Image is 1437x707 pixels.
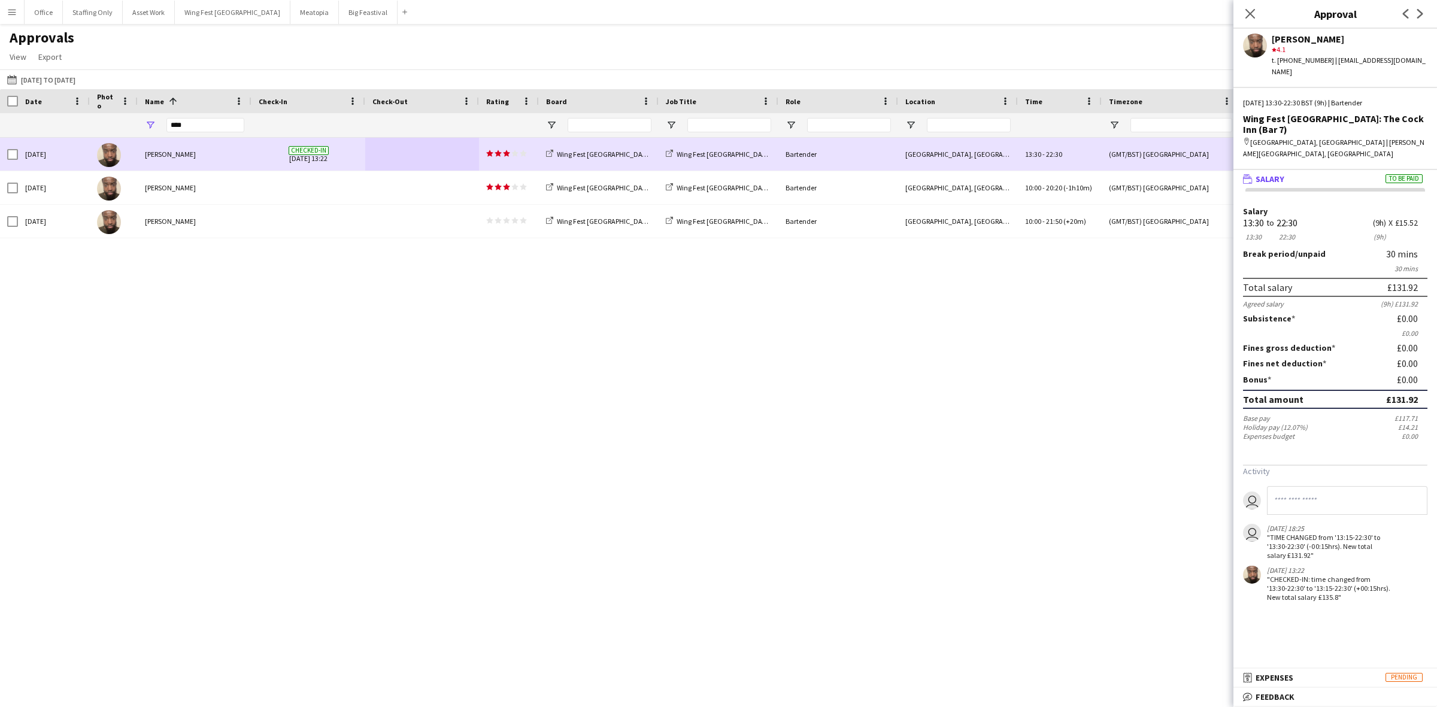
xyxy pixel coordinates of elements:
[786,120,796,131] button: Open Filter Menu
[1398,423,1427,432] div: £14.21
[5,49,31,65] a: View
[1397,374,1427,385] div: £0.00
[97,92,116,110] span: Photo
[1256,691,1294,702] span: Feedback
[1243,207,1427,216] label: Salary
[1243,248,1295,259] span: Break period
[927,118,1011,132] input: Location Filter Input
[1243,248,1326,259] label: /unpaid
[1243,393,1303,405] div: Total amount
[5,72,78,87] button: [DATE] to [DATE]
[1397,313,1427,324] div: £0.00
[557,150,653,159] span: Wing Fest [GEOGRAPHIC_DATA]
[1025,150,1041,159] span: 13:30
[568,118,651,132] input: Board Filter Input
[259,138,358,171] span: [DATE] 13:22
[1394,414,1427,423] div: £117.71
[1233,170,1437,188] mat-expansion-panel-header: SalaryTo be paid
[1243,432,1294,441] div: Expenses budget
[18,138,90,171] div: [DATE]
[1397,342,1427,353] div: £0.00
[25,1,63,24] button: Office
[1256,672,1293,683] span: Expenses
[1046,150,1062,159] span: 22:30
[1046,183,1062,192] span: 20:20
[372,97,408,106] span: Check-Out
[1267,524,1390,533] div: [DATE] 18:25
[546,97,567,106] span: Board
[486,97,509,106] span: Rating
[1386,673,1423,682] span: Pending
[18,171,90,204] div: [DATE]
[898,138,1018,171] div: [GEOGRAPHIC_DATA], [GEOGRAPHIC_DATA]
[1243,232,1264,241] div: 13:30
[778,205,898,238] div: Bartender
[546,120,557,131] button: Open Filter Menu
[38,51,62,62] span: Export
[1243,329,1427,338] div: £0.00
[1025,217,1041,226] span: 10:00
[1025,97,1042,106] span: Time
[339,1,398,24] button: Big Feastival
[898,205,1018,238] div: [GEOGRAPHIC_DATA], [GEOGRAPHIC_DATA]
[666,97,696,106] span: Job Title
[557,217,653,226] span: Wing Fest [GEOGRAPHIC_DATA]
[1243,374,1271,385] label: Bonus
[1243,264,1427,273] div: 30 mins
[666,120,677,131] button: Open Filter Menu
[138,171,251,204] div: [PERSON_NAME]
[1381,299,1427,308] div: (9h) £131.92
[1233,6,1437,22] h3: Approval
[778,138,898,171] div: Bartender
[1046,217,1062,226] span: 21:50
[786,97,801,106] span: Role
[97,143,121,167] img: Siegfried Francisco
[1109,120,1120,131] button: Open Filter Menu
[1243,524,1261,542] app-user-avatar: Gorilla Staffing
[1395,219,1427,227] div: £15.52
[138,138,251,171] div: [PERSON_NAME]
[1243,281,1292,293] div: Total salary
[1025,183,1041,192] span: 10:00
[34,49,66,65] a: Export
[1243,98,1427,108] div: [DATE] 13:30-22:30 BST (9h) | Bartender
[25,97,42,106] span: Date
[1243,423,1308,432] div: Holiday pay (12.07%)
[1233,669,1437,687] mat-expansion-panel-header: ExpensesPending
[1233,188,1437,617] div: SalaryTo be paid
[1243,414,1270,423] div: Base pay
[1267,566,1390,575] div: [DATE] 13:22
[1386,174,1423,183] span: To be paid
[1109,97,1142,106] span: Timezone
[1063,217,1086,226] span: (+20m)
[1389,219,1393,227] div: X
[677,183,836,192] span: Wing Fest [GEOGRAPHIC_DATA]: The Cock Inn (Bar 7)
[905,97,935,106] span: Location
[145,120,156,131] button: Open Filter Menu
[1243,219,1264,227] div: 13:30
[1243,358,1326,369] label: Fines net deduction
[1102,138,1239,171] div: (GMT/BST) [GEOGRAPHIC_DATA]
[290,1,339,24] button: Meatopia
[259,97,287,106] span: Check-In
[1386,393,1418,405] div: £131.92
[1256,174,1284,184] span: Salary
[1243,299,1284,308] div: Agreed salary
[687,118,771,132] input: Job Title Filter Input
[1243,313,1295,324] label: Subsistence
[10,51,26,62] span: View
[1243,137,1427,159] div: [GEOGRAPHIC_DATA], [GEOGRAPHIC_DATA] | [PERSON_NAME][GEOGRAPHIC_DATA], [GEOGRAPHIC_DATA]
[166,118,244,132] input: Name Filter Input
[1373,219,1386,227] div: 9h
[1042,150,1045,159] span: -
[138,205,251,238] div: [PERSON_NAME]
[677,217,836,226] span: Wing Fest [GEOGRAPHIC_DATA]: The Cock Inn (Bar 7)
[1063,183,1092,192] span: (-1h10m)
[666,217,836,226] a: Wing Fest [GEOGRAPHIC_DATA]: The Cock Inn (Bar 7)
[677,150,836,159] span: Wing Fest [GEOGRAPHIC_DATA]: The Cock Inn (Bar 7)
[666,150,836,159] a: Wing Fest [GEOGRAPHIC_DATA]: The Cock Inn (Bar 7)
[1373,232,1386,241] div: 9h
[1397,358,1427,369] div: £0.00
[1130,118,1232,132] input: Timezone Filter Input
[1042,183,1045,192] span: -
